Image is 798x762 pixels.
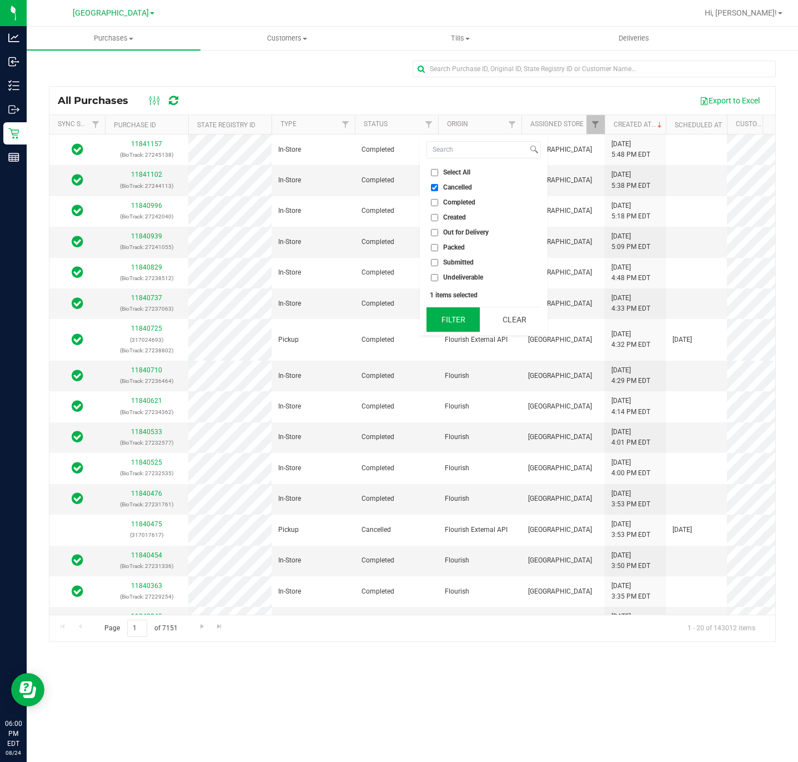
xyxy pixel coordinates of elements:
span: Pickup [278,525,299,535]
p: (317024693) [112,335,182,345]
span: [GEOGRAPHIC_DATA] [528,586,592,597]
p: (BioTrack: 27242040) [112,211,182,222]
span: Completed [362,267,394,278]
inline-svg: Outbound [8,104,19,115]
button: Export to Excel [692,91,767,110]
span: Completed [362,401,394,412]
a: Origin [447,120,468,128]
input: Undeliverable [431,274,438,281]
p: (BioTrack: 27244113) [112,181,182,191]
span: [GEOGRAPHIC_DATA] [528,206,592,216]
span: Completed [362,586,394,597]
span: [DATE] 4:48 PM EDT [611,262,650,283]
input: Created [431,214,438,221]
span: In Sync [72,491,83,506]
span: In Sync [72,265,83,280]
input: Cancelled [431,184,438,191]
span: Flourish [445,555,469,566]
span: In Sync [72,368,83,384]
a: Filter [586,115,605,134]
span: In-Store [278,371,301,381]
span: Purchases [27,33,200,43]
input: Select All [431,169,438,176]
span: Flourish [445,494,469,504]
p: (BioTrack: 27229254) [112,591,182,602]
a: 11840476 [131,490,162,497]
inline-svg: Inbound [8,56,19,67]
a: Customer [736,120,770,128]
a: 11840725 [131,325,162,332]
span: Completed [362,175,394,186]
span: [GEOGRAPHIC_DATA] [528,463,592,474]
p: (BioTrack: 27241055) [112,242,182,252]
span: [DATE] 5:09 PM EDT [611,231,650,252]
a: Assigned Store [530,120,584,128]
span: [DATE] 4:01 PM EDT [611,427,650,448]
span: In Sync [72,172,83,188]
span: [GEOGRAPHIC_DATA] [528,494,592,504]
p: (BioTrack: 27234362) [112,407,182,417]
span: In-Store [278,494,301,504]
p: (317017617) [112,530,182,540]
a: 11840454 [131,551,162,559]
a: Created At [614,121,664,128]
input: Completed [431,199,438,206]
span: In Sync [72,552,83,568]
span: Undeliverable [443,274,483,281]
span: [GEOGRAPHIC_DATA] [528,401,592,412]
span: Page of 7151 [95,620,187,637]
span: All Purchases [58,94,139,107]
p: (BioTrack: 27238512) [112,273,182,283]
p: (BioTrack: 27231336) [112,561,182,571]
span: Completed [362,335,394,345]
span: Created [443,214,466,221]
span: Flourish [445,401,469,412]
a: 11840475 [131,520,162,528]
span: [DATE] 4:00 PM EDT [611,457,650,479]
inline-svg: Retail [8,128,19,139]
a: Filter [420,115,438,134]
a: 11840710 [131,366,162,374]
span: Completed [362,237,394,247]
p: (BioTrack: 27245138) [112,150,182,160]
p: 08/24 [5,749,22,757]
a: 11840621 [131,397,162,405]
input: Packed [431,244,438,251]
span: [DATE] 3:50 PM EDT [611,550,650,571]
span: [DATE] 5:38 PM EDT [611,170,650,191]
inline-svg: Reports [8,152,19,163]
span: In-Store [278,206,301,216]
a: Purchases [27,27,200,50]
span: In-Store [278,401,301,412]
span: In-Store [278,145,301,155]
span: 1 - 20 of 143012 items [679,620,764,636]
span: Pickup [278,335,299,345]
button: Clear [488,307,541,332]
span: Hi, [PERSON_NAME]! [705,8,777,17]
span: In-Store [278,267,301,278]
span: Packed [443,244,465,251]
span: Completed [362,298,394,309]
span: Completed [362,371,394,381]
span: Flourish [445,371,469,381]
span: Flourish [445,432,469,442]
a: Deliveries [548,27,721,50]
span: [DATE] 3:53 PM EDT [611,489,650,510]
a: 11840737 [131,294,162,302]
span: [DATE] 3:53 PM EDT [611,519,650,540]
span: [GEOGRAPHIC_DATA] [528,237,592,247]
inline-svg: Inventory [8,80,19,91]
span: Flourish [445,586,469,597]
span: [DATE] 4:29 PM EDT [611,365,650,386]
input: Submitted [431,259,438,266]
span: Completed [362,206,394,216]
a: 11841157 [131,140,162,148]
span: In-Store [278,586,301,597]
a: Sync Status [58,120,101,128]
a: Filter [503,115,521,134]
span: [GEOGRAPHIC_DATA] [528,525,592,535]
span: Customers [201,33,374,43]
input: 1 [127,620,147,637]
a: 11840829 [131,263,162,271]
a: 11840240 [131,612,162,620]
